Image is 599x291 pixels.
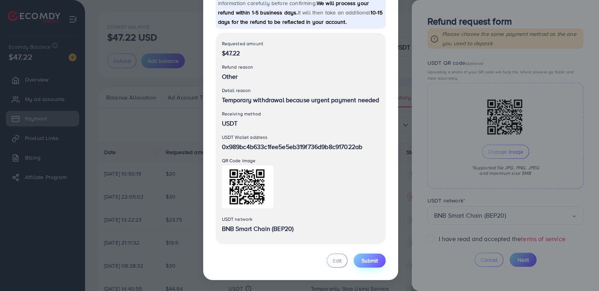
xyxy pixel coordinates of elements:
p: 0x989bc4b633c1fee5e5eb319f736d9b8c917022ab [222,142,379,151]
p: Detail reason [222,86,379,95]
p: BNB Smart Chain (BEP20) [222,224,379,233]
p: QR Code Image [222,156,379,165]
p: USDT Wallet address [222,133,379,142]
p: USDT [222,119,379,128]
p: $47.22 [222,48,379,58]
p: Requested amount [222,39,379,48]
p: Temporary withdrawal because urgent payment needed [222,95,379,105]
p: Other [222,72,379,81]
span: Submit [362,257,378,264]
span: 10-15 days for the refund to be reflected in your account. [218,9,383,26]
img: Preview Image [222,165,273,208]
iframe: Chat [566,256,593,285]
span: Edit [333,257,342,264]
button: Submit [354,254,386,268]
p: Receiving method [222,109,379,119]
p: USDT network [222,215,379,224]
button: Edit [327,254,347,268]
p: Refund reason [222,62,379,72]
